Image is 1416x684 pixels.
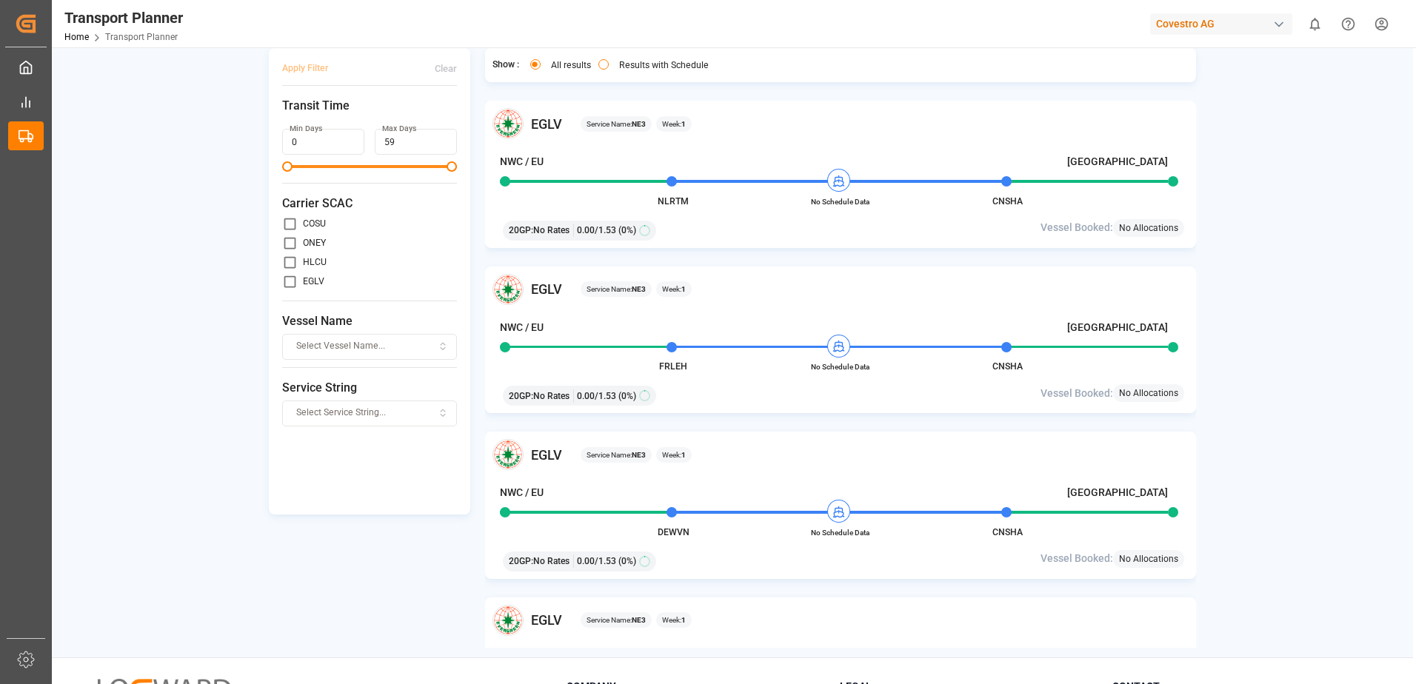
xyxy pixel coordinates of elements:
[290,124,322,134] label: Min Days
[659,361,687,372] span: FRLEH
[992,196,1023,207] span: CNSHA
[533,224,570,237] span: No Rates
[1150,13,1292,35] div: Covestro AG
[587,614,646,626] span: Service Name:
[992,361,1023,372] span: CNSHA
[1041,386,1113,401] span: Vessel Booked:
[64,32,89,42] a: Home
[303,258,327,266] label: HLCU
[509,389,533,403] span: 20GP :
[500,154,544,170] h4: NWC / EU
[282,379,457,397] span: Service String
[587,118,646,130] span: Service Name:
[632,451,646,459] b: NE3
[800,527,881,538] span: No Schedule Data
[282,97,457,115] span: Transit Time
[1119,386,1178,400] span: No Allocations
[551,61,591,70] label: All results
[1041,220,1113,235] span: Vessel Booked:
[681,451,686,459] b: 1
[1067,320,1168,335] h4: [GEOGRAPHIC_DATA]
[662,284,686,295] span: Week:
[492,58,519,72] span: Show :
[296,340,385,353] span: Select Vessel Name...
[533,554,570,568] span: No Rates
[658,527,689,537] span: DEWVN
[435,56,457,81] button: Clear
[500,320,544,335] h4: NWC / EU
[492,274,524,305] img: Carrier
[681,120,686,128] b: 1
[500,485,544,500] h4: NWC / EU
[296,406,386,420] span: Select Service String...
[1041,551,1113,566] span: Vessel Booked:
[1067,154,1168,170] h4: [GEOGRAPHIC_DATA]
[800,361,881,372] span: No Schedule Data
[303,277,324,286] label: EGLV
[509,554,533,568] span: 20GP :
[1332,7,1365,41] button: Help Center
[577,554,616,568] span: 0.00 / 1.53
[531,279,562,299] span: EGLV
[587,449,646,460] span: Service Name:
[282,161,293,172] span: Minimum
[577,224,616,237] span: 0.00 / 1.53
[303,219,326,228] label: COSU
[435,62,457,76] div: Clear
[533,389,570,403] span: No Rates
[1119,552,1178,566] span: No Allocations
[800,196,881,207] span: No Schedule Data
[662,449,686,460] span: Week:
[618,224,636,237] span: (0%)
[447,161,457,172] span: Maximum
[577,389,616,403] span: 0.00 / 1.53
[531,610,562,630] span: EGLV
[618,389,636,403] span: (0%)
[632,285,646,293] b: NE3
[64,7,183,29] div: Transport Planner
[531,445,562,465] span: EGLV
[282,195,457,212] span: Carrier SCAC
[992,527,1023,537] span: CNSHA
[1150,10,1298,38] button: Covestro AG
[492,439,524,470] img: Carrier
[662,118,686,130] span: Week:
[681,285,686,293] b: 1
[531,114,562,134] span: EGLV
[492,108,524,139] img: Carrier
[492,605,524,636] img: Carrier
[632,120,646,128] b: NE3
[1298,7,1332,41] button: show 0 new notifications
[1119,221,1178,235] span: No Allocations
[681,616,686,624] b: 1
[509,224,533,237] span: 20GP :
[382,124,416,134] label: Max Days
[662,614,686,626] span: Week:
[303,238,326,247] label: ONEY
[587,284,646,295] span: Service Name:
[619,61,709,70] label: Results with Schedule
[632,616,646,624] b: NE3
[282,312,457,330] span: Vessel Name
[618,554,636,568] span: (0%)
[1067,485,1168,500] h4: [GEOGRAPHIC_DATA]
[658,196,689,207] span: NLRTM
